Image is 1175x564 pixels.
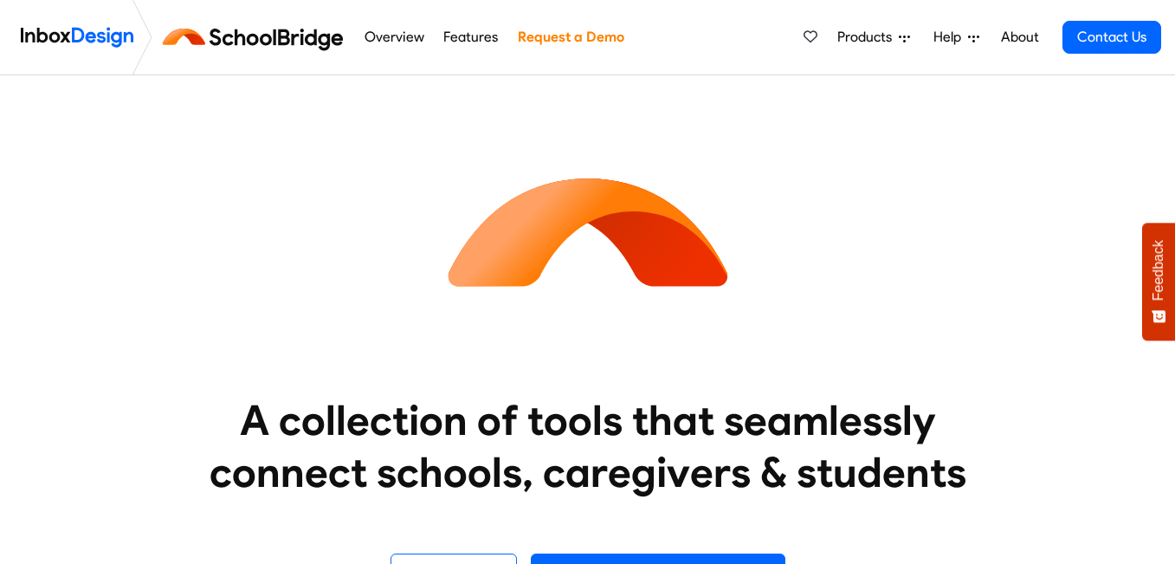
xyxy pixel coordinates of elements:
span: Help [933,27,968,48]
a: About [996,20,1043,55]
a: Overview [359,20,429,55]
a: Features [439,20,503,55]
a: Help [926,20,986,55]
a: Products [830,20,917,55]
a: Request a Demo [513,20,629,55]
img: icon_schoolbridge.svg [432,75,744,387]
img: schoolbridge logo [159,16,354,58]
button: Feedback - Show survey [1142,223,1175,340]
span: Products [837,27,899,48]
a: Contact Us [1062,21,1161,54]
span: Feedback [1151,240,1166,301]
heading: A collection of tools that seamlessly connect schools, caregivers & students [177,394,999,498]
